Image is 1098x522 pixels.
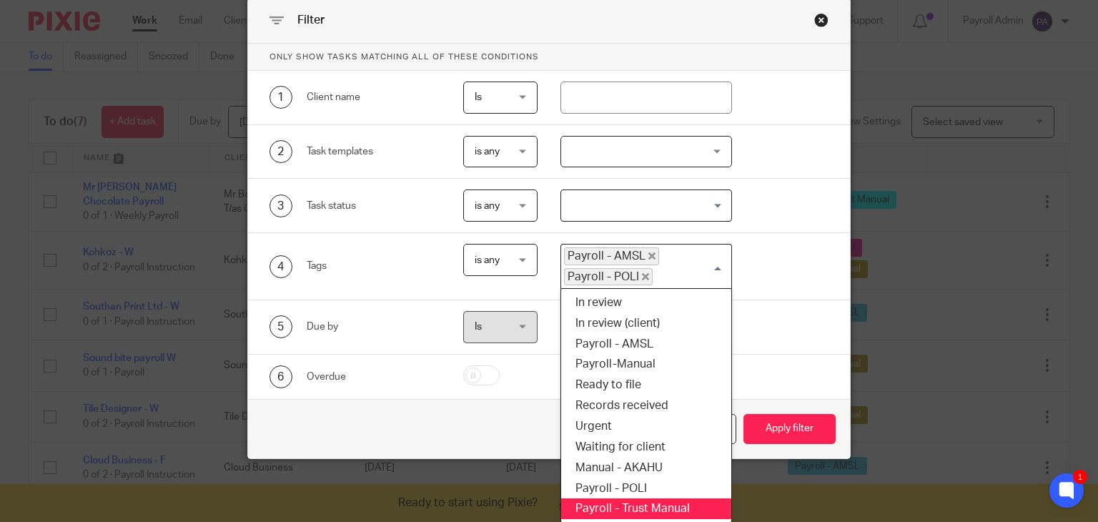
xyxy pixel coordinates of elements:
li: Payroll - Trust Manual [561,498,731,519]
p: Only show tasks matching all of these conditions [248,44,851,71]
div: Due by [307,320,441,334]
input: Search for option [563,193,723,218]
div: Close this dialog window [814,13,829,27]
span: Is [475,322,482,332]
div: 1 [269,86,292,109]
div: 5 [269,315,292,338]
div: Client name [307,90,441,104]
button: Deselect Payroll - POLI [642,273,649,280]
li: In review (client) [561,313,731,334]
span: Filter [297,14,325,26]
div: Task templates [307,144,441,159]
li: Waiting for client [561,437,731,458]
button: Deselect Payroll - AMSL [648,252,656,260]
li: Payroll - POLI [561,478,731,499]
button: Apply filter [743,414,836,445]
div: 1 [1073,470,1087,484]
div: 3 [269,194,292,217]
li: Manual - AKAHU [561,458,731,478]
span: is any [475,147,500,157]
li: Payroll - AMSL [561,334,731,355]
div: Search for option [560,244,732,289]
span: Payroll - POLI [564,268,653,285]
span: is any [475,255,500,265]
div: 4 [269,255,292,278]
span: Payroll - AMSL [564,247,659,265]
div: 2 [269,140,292,163]
span: is any [475,201,500,211]
li: Records received [561,395,731,416]
div: 6 [269,365,292,388]
div: Task status [307,199,441,213]
span: Is [475,92,482,102]
div: Search for option [560,189,732,222]
li: In review [561,292,731,313]
input: Search for option [654,268,723,285]
div: Overdue [307,370,441,384]
li: Urgent [561,416,731,437]
li: Payroll-Manual [561,354,731,375]
li: Ready to file [561,375,731,395]
div: Tags [307,259,441,273]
